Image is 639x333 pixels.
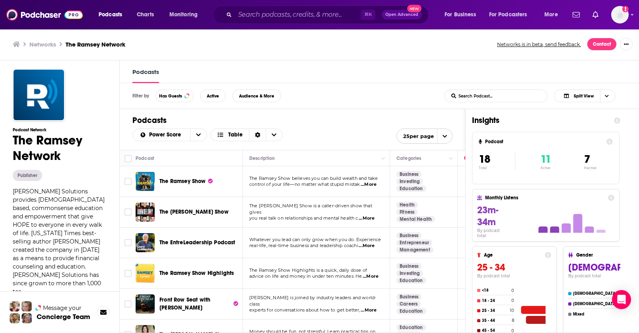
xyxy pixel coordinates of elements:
div: Podcast [136,154,154,163]
img: Barbara Profile [21,313,32,323]
a: Fitness [396,209,418,215]
button: Show More Button [620,38,633,51]
h4: Monthly Listens [485,195,604,201]
button: Show profile menu [611,6,629,23]
span: you real talk on relationships and mental health c [249,215,358,221]
a: Show notifications dropdown [569,8,583,21]
div: Open Intercom Messenger [612,290,631,309]
a: Show notifications dropdown [589,8,602,21]
h4: 0 [511,298,514,303]
span: Logged in as shcarlos [611,6,629,23]
button: Choose View [554,90,616,102]
span: Table [228,132,243,138]
span: Toggle select row [124,208,132,216]
a: Careers [396,301,421,307]
span: [PERSON_NAME] is joined by industry leaders and world-class [249,295,376,307]
span: Split View [574,94,594,98]
h4: By podcast total [477,273,551,278]
a: Health [396,202,418,208]
button: Choose View [210,129,283,141]
a: Contact [587,38,617,51]
img: User Profile [611,6,629,23]
h3: Filter by [132,93,149,99]
div: Search podcasts, credits, & more... [221,6,436,24]
span: ⌘ K [361,10,375,20]
img: The Ramsey Show [136,172,155,191]
button: open menu [439,8,486,21]
a: The Ramsey Show [159,177,213,185]
a: Investing [396,178,423,185]
span: Open Advanced [385,13,418,17]
span: Toggle select row [124,239,132,246]
img: Jules Profile [21,301,32,312]
h4: <18 [482,288,510,293]
a: Charts [132,8,159,21]
span: Power Score [149,132,184,138]
a: Front Row Seat with [PERSON_NAME] [159,296,238,312]
span: ... [21,288,25,295]
svg: Add a profile image [622,6,629,12]
a: The Ramsey Show Highlights [159,269,234,277]
input: Search podcasts, credits, & more... [235,8,361,21]
button: Active [200,90,226,102]
span: The Ramsey Show [159,178,206,185]
h1: Podcasts [132,115,453,125]
a: Education [396,185,426,192]
span: 11 [540,152,551,166]
a: Networks [29,41,56,48]
span: ...More [359,215,375,222]
img: Sydney Profile [10,301,20,312]
button: open menu [93,8,132,21]
h4: Mixed [573,312,619,317]
span: Audience & More [239,94,274,98]
a: The Ramsey Show Highlights [136,264,155,283]
button: Networks is in beta, send feedback. [494,41,584,48]
img: The Dr. John Delony Show [136,203,155,222]
a: Management [396,247,433,253]
span: ...More [359,243,375,249]
span: 18 [479,152,490,166]
button: Publisher [13,170,42,181]
a: Education [396,277,426,284]
a: Business [396,232,421,239]
a: Podcasts [132,68,159,83]
span: Toggle select row [124,178,132,185]
a: The EntreLeadership Podcast [136,233,155,252]
a: Investing [396,270,423,277]
span: ...More [361,307,377,314]
span: Has Guests [159,94,182,98]
span: The Ramsey Show Highlights [159,270,234,277]
a: Business [396,294,421,300]
button: open menu [484,8,539,21]
h4: 8 [512,318,514,323]
span: The EntreLeadership Podcast [159,239,235,246]
span: Active [207,94,219,98]
div: Power Score [464,154,475,163]
h4: By podcast total [477,228,510,238]
a: The [PERSON_NAME] Show [159,208,229,216]
button: more [26,289,39,296]
h3: 25 - 34 [477,261,551,273]
div: Sort Direction [249,129,266,141]
span: Toggle select row [124,270,132,277]
button: open menu [164,8,208,21]
span: advice on life and money in under ten minutes. He [249,273,362,279]
a: The Ramsey Network [66,41,125,48]
button: open menu [539,8,568,21]
span: New [407,5,421,12]
span: Whatever you lead can only grow when you do. Experience [249,237,381,242]
a: Education [396,308,426,314]
span: For Podcasters [489,9,527,20]
h4: 10 [510,308,514,313]
a: The EntreLeadership Podcast [159,239,235,247]
h4: 45 - 54 [482,328,510,333]
h4: 0 [511,288,514,293]
h3: Podcast Network [13,127,107,132]
span: The Ramsey Show Highlights is a quick, daily dose of [249,267,367,273]
img: Podchaser - Follow, Share and Rate Podcasts [6,7,83,22]
span: 25 per page [397,130,434,142]
h4: 35 - 44 [482,318,510,323]
button: open menu [396,129,453,144]
span: Monitoring [169,9,198,20]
